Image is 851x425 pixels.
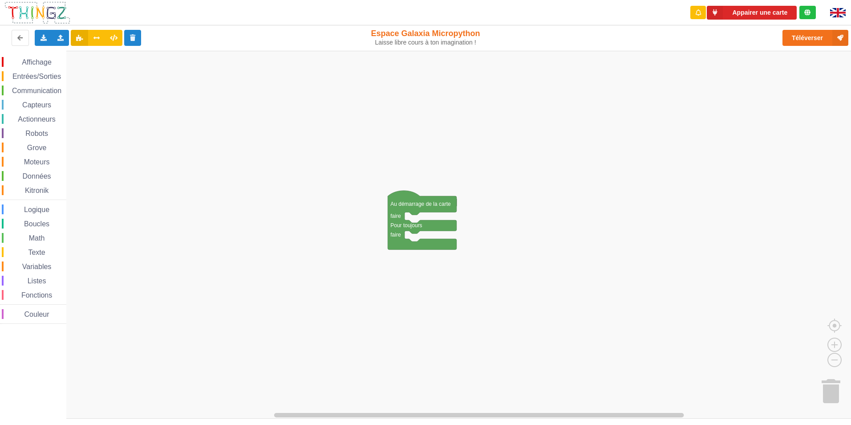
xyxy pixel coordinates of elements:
[351,39,500,46] div: Laisse libre cours à ton imagination !
[23,158,51,166] span: Moteurs
[26,144,48,151] span: Grove
[16,115,57,123] span: Actionneurs
[21,101,53,109] span: Capteurs
[11,87,63,94] span: Communication
[20,291,53,299] span: Fonctions
[24,187,50,194] span: Kitronik
[390,222,422,229] text: Pour toujours
[28,234,46,242] span: Math
[830,8,846,17] img: gb.png
[782,30,848,46] button: Téléverser
[707,6,797,20] button: Appairer une carte
[390,201,451,207] text: Au démarrage de la carte
[11,73,62,80] span: Entrées/Sorties
[23,220,51,228] span: Boucles
[21,263,53,270] span: Variables
[390,213,401,219] text: faire
[21,172,53,180] span: Données
[20,58,53,66] span: Affichage
[26,277,48,285] span: Listes
[23,206,51,213] span: Logique
[24,130,49,137] span: Robots
[390,232,401,238] text: faire
[4,1,71,25] img: thingz_logo.png
[799,6,816,19] div: Tu es connecté au serveur de création de Thingz
[351,29,500,46] div: Espace Galaxia Micropython
[23,311,51,318] span: Couleur
[27,249,46,256] span: Texte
